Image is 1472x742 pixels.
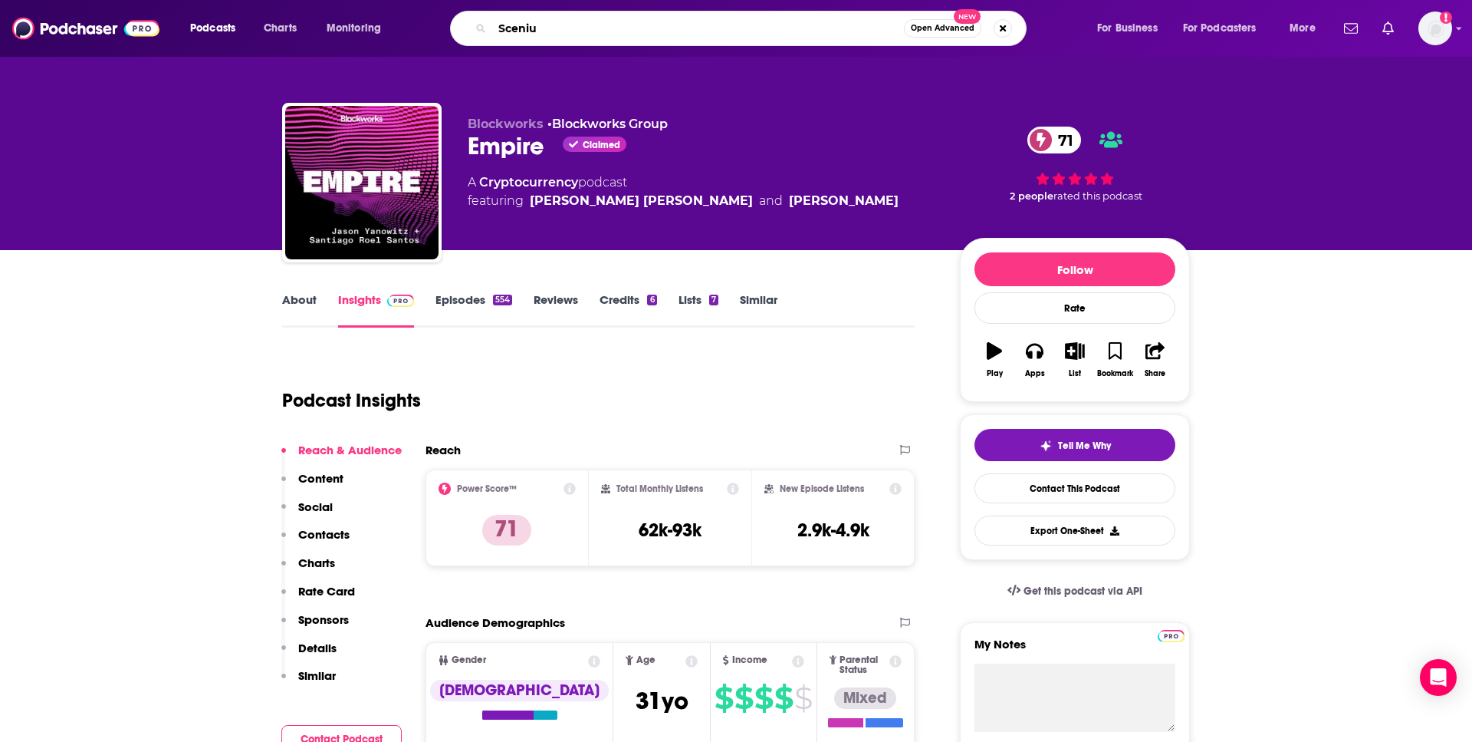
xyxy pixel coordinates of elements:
[709,295,718,305] div: 7
[298,641,337,655] p: Details
[1024,585,1142,598] span: Get this podcast via API
[797,519,869,542] h3: 2.9k-4.9k
[1097,369,1133,378] div: Bookmark
[264,18,297,39] span: Charts
[600,292,656,328] a: Credits6
[974,252,1175,286] button: Follow
[479,175,578,190] a: Cryptocurrency
[468,173,899,210] div: A podcast
[974,516,1175,546] button: Export One-Sheet
[839,655,886,675] span: Parental Status
[482,515,531,546] p: 71
[552,117,668,131] a: Blockworks Group
[530,192,753,210] a: [PERSON_NAME] [PERSON_NAME]
[1027,127,1081,153] a: 71
[636,655,655,665] span: Age
[468,192,899,210] span: featuring
[954,9,981,24] span: New
[678,292,718,328] a: Lists7
[1183,18,1257,39] span: For Podcasters
[974,637,1175,664] label: My Notes
[759,192,783,210] span: and
[974,332,1014,387] button: Play
[298,668,336,683] p: Similar
[1055,332,1095,387] button: List
[1418,12,1452,45] span: Logged in as bjonesvested
[1376,15,1400,41] a: Show notifications dropdown
[636,686,688,716] span: 31 yo
[1053,190,1142,202] span: rated this podcast
[1097,18,1158,39] span: For Business
[911,25,974,32] span: Open Advanced
[468,117,544,131] span: Blockworks
[281,584,355,612] button: Rate Card
[1279,16,1335,41] button: open menu
[298,612,349,627] p: Sponsors
[282,389,421,412] h1: Podcast Insights
[298,471,343,486] p: Content
[298,527,350,542] p: Contacts
[281,612,349,641] button: Sponsors
[190,18,235,39] span: Podcasts
[995,572,1155,610] a: Get this podcast via API
[426,443,461,457] h2: Reach
[1025,369,1045,378] div: Apps
[281,471,343,500] button: Content
[1086,16,1177,41] button: open menu
[960,117,1190,212] div: 71 2 peoplerated this podcast
[904,19,981,38] button: Open AdvancedNew
[1290,18,1316,39] span: More
[774,686,793,711] span: $
[583,141,620,149] span: Claimed
[1043,127,1081,153] span: 71
[547,117,668,131] span: •
[430,680,609,701] div: [DEMOGRAPHIC_DATA]
[452,655,486,665] span: Gender
[1420,659,1457,696] div: Open Intercom Messenger
[492,16,904,41] input: Search podcasts, credits, & more...
[974,429,1175,461] button: tell me why sparkleTell Me Why
[732,655,767,665] span: Income
[285,106,439,259] img: Empire
[281,500,333,528] button: Social
[457,483,517,494] h2: Power Score™
[1145,369,1165,378] div: Share
[987,369,1003,378] div: Play
[338,292,414,328] a: InsightsPodchaser Pro
[1440,12,1452,24] svg: Add a profile image
[1135,332,1175,387] button: Share
[1014,332,1054,387] button: Apps
[616,483,703,494] h2: Total Monthly Listens
[387,295,414,307] img: Podchaser Pro
[1010,190,1053,202] span: 2 people
[734,686,753,711] span: $
[647,295,656,305] div: 6
[493,295,512,305] div: 554
[281,527,350,556] button: Contacts
[281,641,337,669] button: Details
[1418,12,1452,45] img: User Profile
[1095,332,1135,387] button: Bookmark
[754,686,773,711] span: $
[298,443,402,457] p: Reach & Audience
[1173,16,1279,41] button: open menu
[298,500,333,514] p: Social
[327,18,381,39] span: Monitoring
[1069,369,1081,378] div: List
[1418,12,1452,45] button: Show profile menu
[426,615,565,630] h2: Audience Demographics
[298,584,355,599] p: Rate Card
[316,16,401,41] button: open menu
[298,556,335,570] p: Charts
[12,14,159,43] img: Podchaser - Follow, Share and Rate Podcasts
[639,519,701,542] h3: 62k-93k
[282,292,317,328] a: About
[789,192,899,210] a: Jason Yanowitz
[974,292,1175,324] div: Rate
[794,686,812,711] span: $
[1158,630,1184,642] img: Podchaser Pro
[254,16,306,41] a: Charts
[715,686,733,711] span: $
